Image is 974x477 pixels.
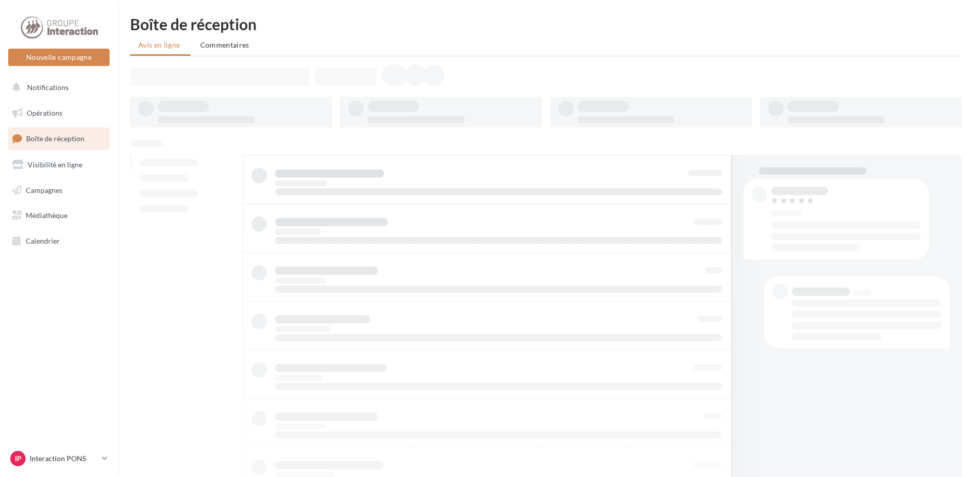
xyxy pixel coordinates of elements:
span: Opérations [27,109,62,117]
span: IP [15,453,22,464]
button: Nouvelle campagne [8,49,110,66]
a: Campagnes [6,180,112,201]
span: Visibilité en ligne [28,160,82,169]
span: Calendrier [26,236,60,245]
p: Interaction PONS [30,453,98,464]
a: IP Interaction PONS [8,449,110,468]
a: Boîte de réception [6,127,112,149]
a: Médiathèque [6,205,112,226]
div: Boîte de réception [130,16,962,32]
button: Notifications [6,77,108,98]
a: Visibilité en ligne [6,154,112,176]
span: Médiathèque [26,211,68,220]
span: Notifications [27,83,69,92]
a: Calendrier [6,230,112,252]
span: Campagnes [26,185,62,194]
span: Boîte de réception [26,134,84,143]
span: Commentaires [200,40,249,49]
a: Opérations [6,102,112,124]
